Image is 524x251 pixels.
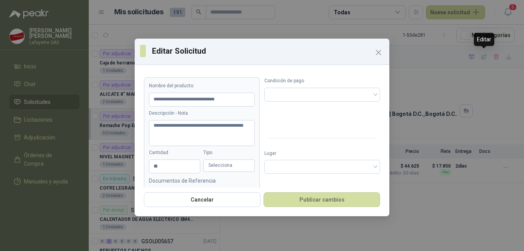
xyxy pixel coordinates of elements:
[264,192,380,207] button: Publicar cambios
[149,176,255,185] p: Documentos de Referencia
[149,110,255,117] label: Descripción - Nota
[149,149,200,156] label: Cantidad
[149,82,255,90] label: Nombre del producto
[372,46,385,59] button: Close
[144,192,260,207] button: Cancelar
[264,77,380,85] label: Condición de pago
[203,149,255,156] label: Tipo
[152,45,384,57] h3: Editar Solicitud
[203,159,255,172] div: Selecciona
[264,150,380,157] label: Lugar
